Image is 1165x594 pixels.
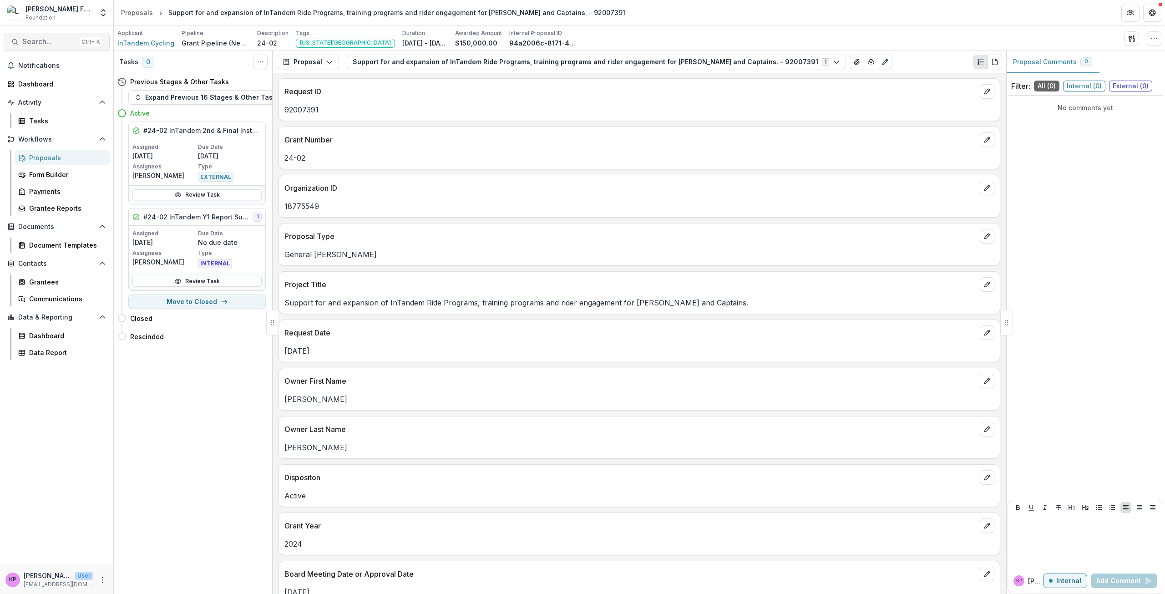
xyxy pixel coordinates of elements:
[4,219,110,234] button: Open Documents
[132,249,196,257] p: Assignees
[1043,574,1087,588] button: Internal
[284,442,994,453] p: [PERSON_NAME]
[257,29,289,37] p: Description
[75,572,93,580] p: User
[1026,502,1037,513] button: Underline
[15,291,110,306] a: Communications
[284,249,994,260] p: General [PERSON_NAME]
[117,6,629,19] nav: breadcrumb
[130,314,152,323] h4: Closed
[1084,58,1088,65] span: 0
[980,422,994,437] button: edit
[132,143,196,151] p: Assigned
[29,277,102,287] div: Grantees
[7,5,22,20] img: Lavelle Fund for the Blind
[284,201,994,212] p: 18775549
[29,294,102,304] div: Communications
[29,240,102,250] div: Document Templates
[97,574,108,585] button: More
[284,134,976,145] p: Grant Number
[4,76,110,91] a: Dashboard
[198,151,262,161] p: [DATE]
[284,520,976,531] p: Grant Year
[15,238,110,253] a: Document Templates
[1080,502,1091,513] button: Heading 2
[198,229,262,238] p: Due Date
[284,376,976,386] p: Owner First Name
[132,276,262,287] a: Review Task
[198,143,262,151] p: Due Date
[22,37,76,46] span: Search...
[80,37,102,47] div: Ctrl + K
[29,203,102,213] div: Grantee Reports
[1016,579,1022,583] div: Khanh Phan
[1039,502,1050,513] button: Italicize
[1143,4,1161,22] button: Get Help
[980,181,994,195] button: edit
[132,171,196,180] p: [PERSON_NAME]
[4,33,110,51] button: Search...
[347,55,846,69] button: Support for and expansion of InTandem Ride Programs, training programs and rider engagement for [...
[973,55,988,69] button: Plaintext view
[119,58,138,66] h3: Tasks
[117,29,143,37] p: Applicant
[15,113,110,128] a: Tasks
[277,55,339,69] button: Proposal
[15,345,110,360] a: Data Report
[142,57,154,68] span: 0
[1011,103,1160,112] p: No comments yet
[284,104,994,115] p: 92007391
[850,55,864,69] button: View Attached Files
[1034,81,1059,91] span: All ( 0 )
[4,256,110,271] button: Open Contacts
[130,108,150,118] h4: Active
[980,229,994,244] button: edit
[117,38,174,48] a: InTandem Cycling
[29,116,102,126] div: Tasks
[1063,81,1105,91] span: Internal ( 0 )
[284,86,976,97] p: Request ID
[130,77,229,86] h4: Previous Stages & Other Tasks
[300,40,391,46] span: [US_STATE][GEOGRAPHIC_DATA]
[132,189,262,200] a: Review Task
[284,183,976,193] p: Organization ID
[132,162,196,171] p: Assignees
[455,38,497,48] p: $150,000.00
[15,328,110,343] a: Dashboard
[132,238,196,247] p: [DATE]
[980,325,994,340] button: edit
[15,184,110,199] a: Payments
[198,173,233,182] span: EXTERNAL
[18,62,106,70] span: Notifications
[18,79,102,89] div: Dashboard
[980,277,994,292] button: edit
[284,297,994,308] p: Support for and expansion of InTandem Ride Programs, training programs and rider engagement for [...
[284,490,994,501] p: Active
[24,580,93,589] p: [EMAIL_ADDRESS][DOMAIN_NAME]
[878,55,892,69] button: Edit as form
[143,212,249,222] h5: #24-02 InTandem Y1 Report Summary & 2nd & Final Payment Approval
[4,310,110,325] button: Open Data & Reporting
[182,29,203,37] p: Pipeline
[132,229,196,238] p: Assigned
[198,238,262,247] p: No due date
[4,132,110,147] button: Open Workflows
[4,58,110,73] button: Notifications
[168,8,625,17] div: Support for and expansion of InTandem Ride Programs, training programs and rider engagement for [...
[29,187,102,196] div: Payments
[128,90,286,105] button: Expand Previous 16 Stages & Other Tasks
[9,577,16,583] div: Khanh Phan
[15,150,110,165] a: Proposals
[132,257,196,267] p: [PERSON_NAME]
[257,38,277,48] p: 24-02
[97,4,110,22] button: Open entity switcher
[15,274,110,289] a: Grantees
[130,332,164,341] h4: Rescinded
[284,231,976,242] p: Proposal Type
[980,567,994,581] button: edit
[980,470,994,485] button: edit
[25,14,56,22] span: Foundation
[988,55,1002,69] button: PDF view
[29,153,102,162] div: Proposals
[284,569,976,579] p: Board Meeting Date or Approval Date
